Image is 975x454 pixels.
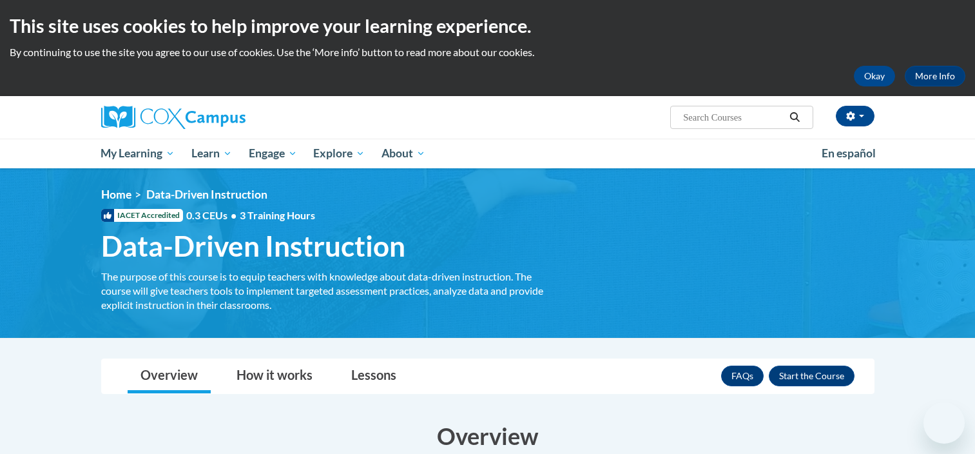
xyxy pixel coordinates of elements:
[186,208,315,222] span: 0.3 CEUs
[146,188,267,201] span: Data-Driven Instruction
[101,146,175,161] span: My Learning
[10,13,965,39] h2: This site uses cookies to help improve your learning experience.
[721,366,764,386] a: FAQs
[240,209,315,221] span: 3 Training Hours
[183,139,240,168] a: Learn
[249,146,297,161] span: Engage
[373,139,434,168] a: About
[836,106,874,126] button: Account Settings
[10,45,965,59] p: By continuing to use the site you agree to our use of cookies. Use the ‘More info’ button to read...
[854,66,895,86] button: Okay
[101,420,874,452] h3: Overview
[338,359,409,393] a: Lessons
[101,188,131,201] a: Home
[813,140,884,167] a: En español
[93,139,184,168] a: My Learning
[682,110,785,125] input: Search Courses
[822,146,876,160] span: En español
[101,209,183,222] span: IACET Accredited
[785,110,804,125] button: Search
[101,229,405,263] span: Data-Driven Instruction
[240,139,305,168] a: Engage
[905,66,965,86] a: More Info
[191,146,232,161] span: Learn
[101,106,346,129] a: Cox Campus
[224,359,325,393] a: How it works
[923,402,965,444] iframe: Button to launch messaging window
[101,106,246,129] img: Cox Campus
[231,209,237,221] span: •
[128,359,211,393] a: Overview
[769,366,854,386] button: Enroll
[305,139,373,168] a: Explore
[313,146,365,161] span: Explore
[82,139,894,168] div: Main menu
[381,146,425,161] span: About
[101,270,546,312] div: The purpose of this course is to equip teachers with knowledge about data-driven instruction. The...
